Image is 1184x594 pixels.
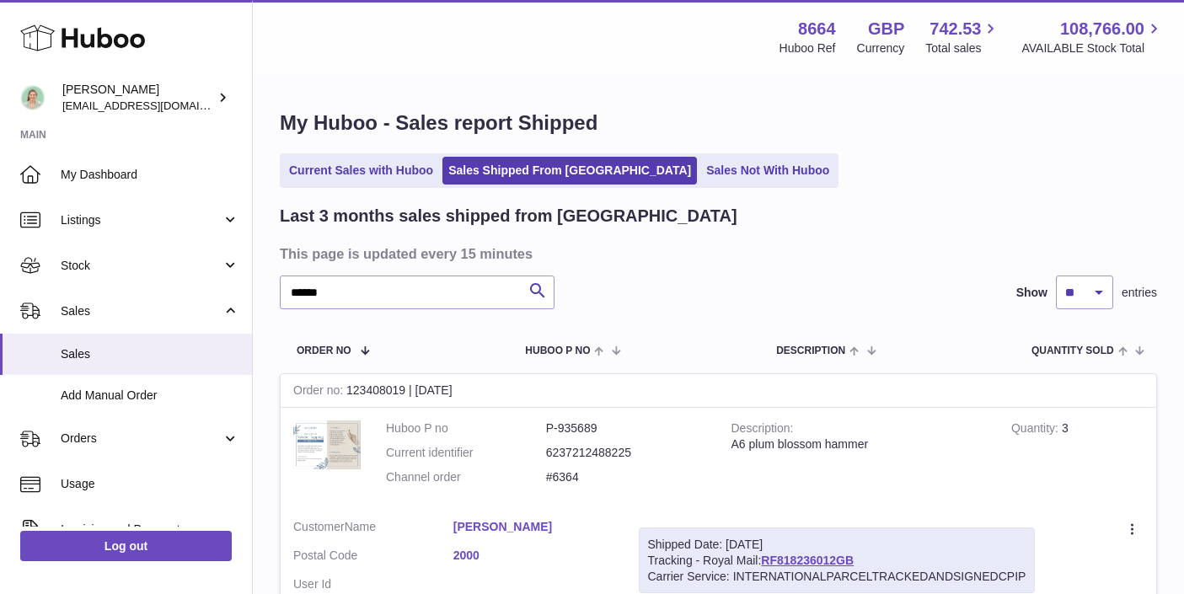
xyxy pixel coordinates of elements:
span: Orders [61,431,222,447]
dd: #6364 [546,469,706,485]
dt: Postal Code [293,548,453,568]
span: [EMAIL_ADDRESS][DOMAIN_NAME] [62,99,248,112]
dt: Huboo P no [386,420,546,436]
div: 123408019 | [DATE] [281,374,1156,408]
dt: Name [293,519,453,539]
dt: Current identifier [386,445,546,461]
label: Show [1016,285,1047,301]
a: 2000 [453,548,613,564]
h2: Last 3 months sales shipped from [GEOGRAPHIC_DATA] [280,205,737,227]
span: Huboo P no [525,345,590,356]
dd: 6237212488225 [546,445,706,461]
span: Order No [297,345,351,356]
div: Shipped Date: [DATE] [648,537,1026,553]
strong: Quantity [1011,421,1062,439]
div: Carrier Service: INTERNATIONALPARCELTRACKEDANDSIGNEDCPIP [648,569,1026,585]
div: A6 plum blossom hammer [731,436,986,452]
span: Sales [61,303,222,319]
span: Add Manual Order [61,388,239,404]
span: 108,766.00 [1060,18,1144,40]
span: Quantity Sold [1031,345,1114,356]
span: Sales [61,346,239,362]
span: Listings [61,212,222,228]
span: My Dashboard [61,167,239,183]
span: Invoicing and Payments [61,522,222,538]
div: Huboo Ref [780,40,836,56]
div: Tracking - Royal Mail: [639,527,1036,594]
span: entries [1122,285,1157,301]
div: [PERSON_NAME] [62,82,214,114]
strong: 8664 [798,18,836,40]
a: Sales Shipped From [GEOGRAPHIC_DATA] [442,157,697,185]
a: [PERSON_NAME] [453,519,613,535]
h1: My Huboo - Sales report Shipped [280,110,1157,136]
a: Sales Not With Huboo [700,157,835,185]
a: Current Sales with Huboo [283,157,439,185]
a: RF818236012GB [761,554,854,567]
span: Customer [293,520,345,533]
dt: User Id [293,576,453,592]
strong: GBP [868,18,904,40]
span: Usage [61,476,239,492]
dd: P-935689 [546,420,706,436]
span: Stock [61,258,222,274]
img: 86641705527431.png [293,420,361,469]
a: 108,766.00 AVAILABLE Stock Total [1021,18,1164,56]
h3: This page is updated every 15 minutes [280,244,1153,263]
img: hello@thefacialcuppingexpert.com [20,85,46,110]
dt: Channel order [386,469,546,485]
strong: Description [731,421,794,439]
span: AVAILABLE Stock Total [1021,40,1164,56]
span: Total sales [925,40,1000,56]
a: 742.53 Total sales [925,18,1000,56]
a: Log out [20,531,232,561]
span: 742.53 [930,18,981,40]
div: Currency [857,40,905,56]
strong: Order no [293,383,346,401]
span: Description [776,345,845,356]
td: 3 [999,408,1156,506]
